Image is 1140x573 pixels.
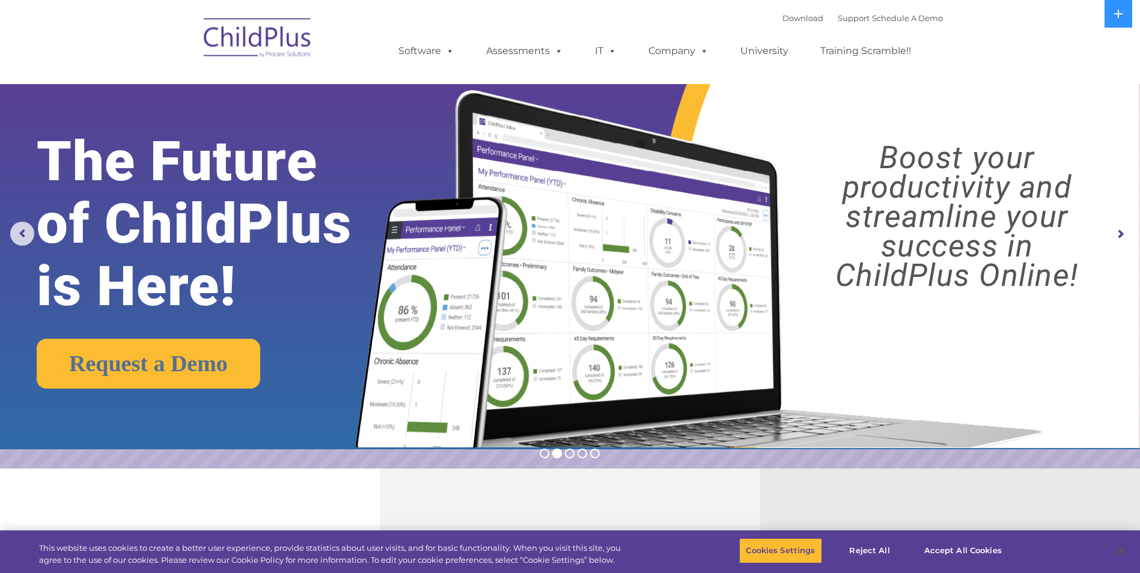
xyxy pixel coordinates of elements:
font: | [782,13,943,23]
a: Support [838,13,870,23]
a: Schedule A Demo [872,13,943,23]
button: Reject All [832,538,907,563]
a: Software [386,39,466,63]
div: This website uses cookies to create a better user experience, provide statistics about user visit... [39,542,627,566]
a: Assessments [474,39,575,63]
a: Training Scramble!! [808,39,923,63]
button: Accept All Cookies [918,538,1008,563]
rs-layer: The Future of ChildPlus is Here! [37,130,401,318]
a: Request a Demo [37,339,260,389]
span: Phone number [167,129,218,138]
a: University [728,39,800,63]
a: IT [583,39,629,63]
span: Last name [167,79,204,88]
rs-layer: Boost your productivity and streamline your success in ChildPlus Online! [788,143,1126,290]
a: Company [636,39,721,63]
a: Download [782,13,823,23]
button: Close [1108,538,1134,564]
img: ChildPlus by Procare Solutions [198,10,318,70]
button: Cookies Settings [739,538,821,563]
